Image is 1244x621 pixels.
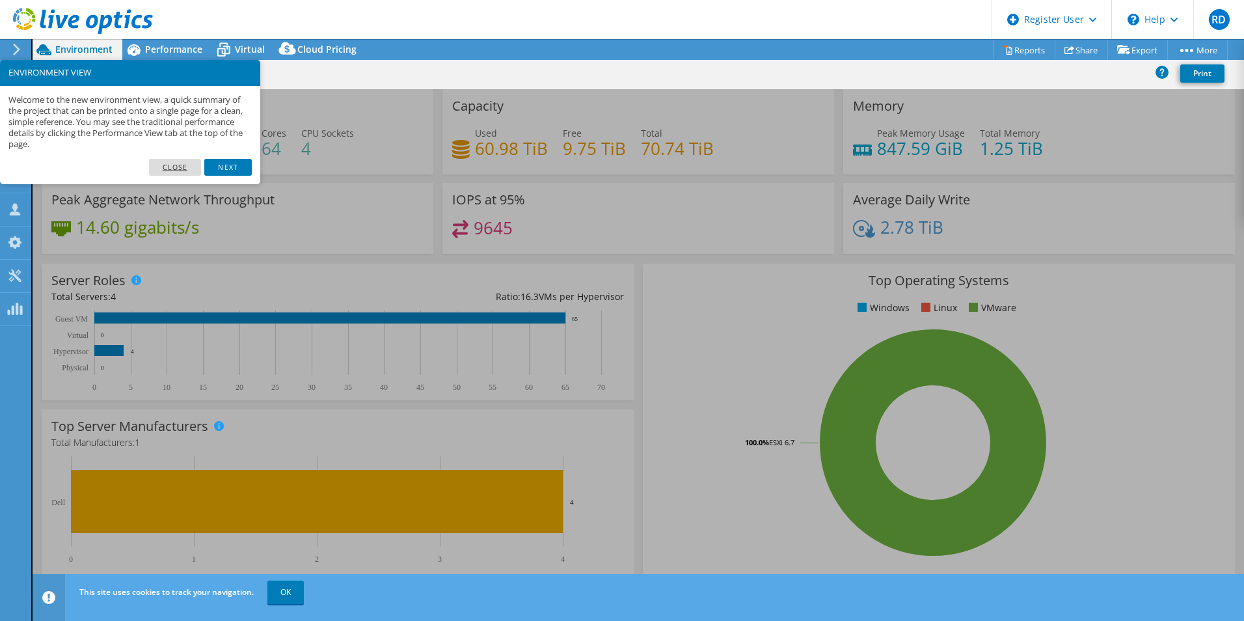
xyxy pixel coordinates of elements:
[297,43,357,55] span: Cloud Pricing
[993,40,1055,60] a: Reports
[1107,40,1168,60] a: Export
[1209,9,1230,30] span: RD
[145,43,202,55] span: Performance
[267,581,304,604] a: OK
[8,68,252,77] h3: ENVIRONMENT VIEW
[1055,40,1108,60] a: Share
[79,586,254,598] span: This site uses cookies to track your navigation.
[1180,64,1224,83] a: Print
[235,43,265,55] span: Virtual
[1128,14,1139,25] svg: \n
[1167,40,1228,60] a: More
[55,43,113,55] span: Environment
[8,94,252,150] p: Welcome to the new environment view, a quick summary of the project that can be printed onto a si...
[204,159,251,176] a: Next
[149,159,202,176] a: Close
